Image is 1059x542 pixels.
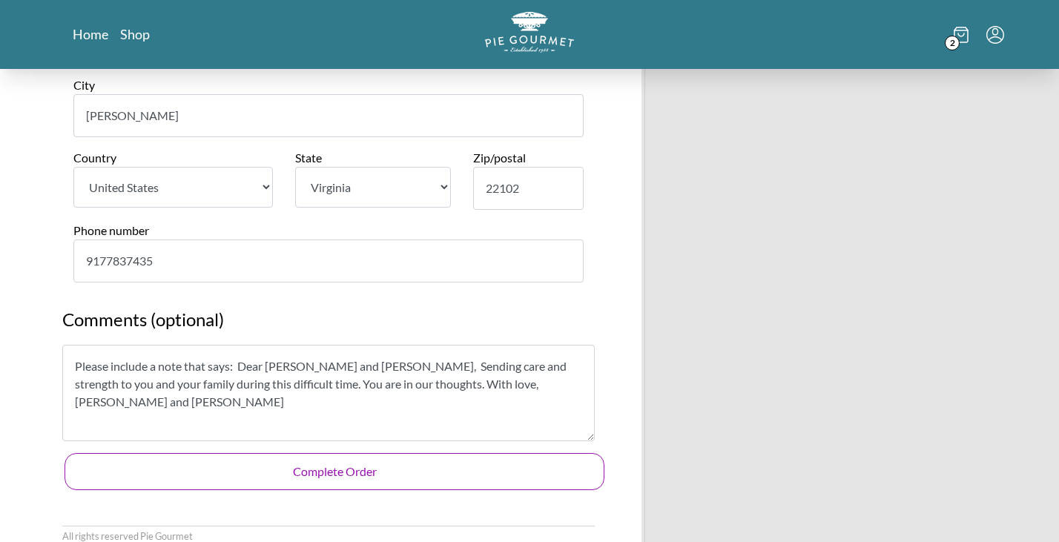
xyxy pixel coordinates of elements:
label: Phone number [73,223,149,237]
a: Logo [485,12,574,57]
label: Zip/postal [473,151,526,165]
input: Phone number [73,239,584,282]
label: City [73,78,95,92]
span: 2 [945,36,960,50]
a: Shop [120,25,150,43]
button: Menu [986,26,1004,44]
label: State [295,151,322,165]
textarea: Please include a note that says: Dear [PERSON_NAME] and [PERSON_NAME], Sending care and strength ... [62,345,595,441]
input: City [73,94,584,137]
a: Home [73,25,108,43]
input: Zip/postal [473,167,584,210]
label: Country [73,151,116,165]
img: logo [485,12,574,53]
h2: Comments (optional) [62,306,595,345]
button: Complete Order [65,453,604,490]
